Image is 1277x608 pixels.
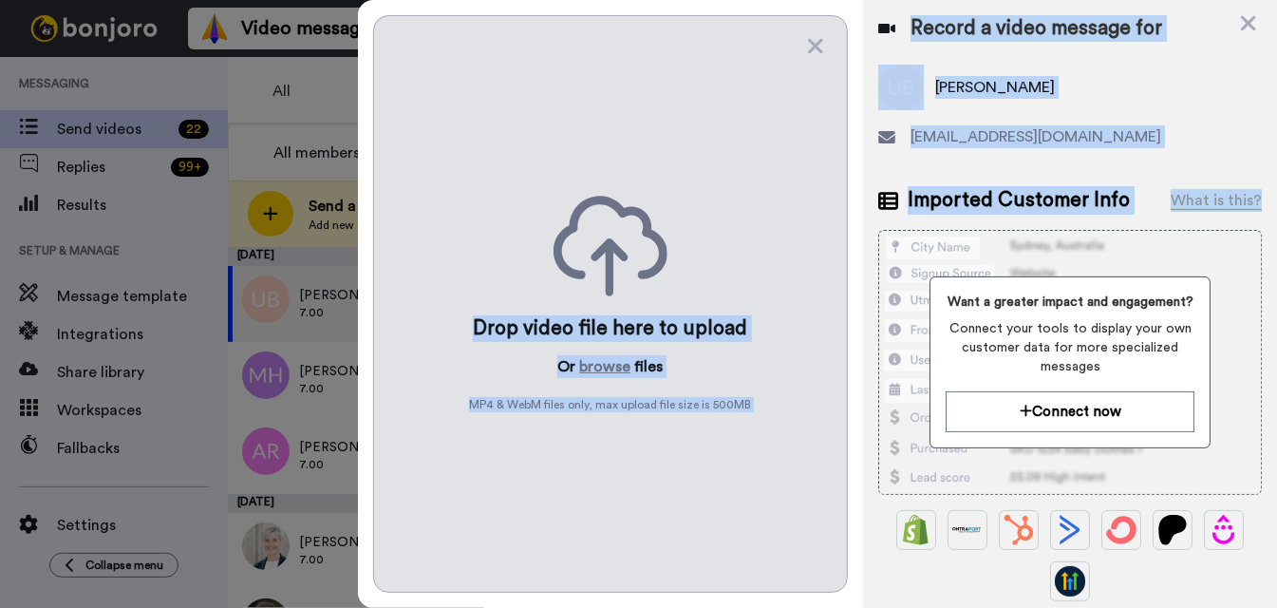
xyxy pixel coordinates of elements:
span: Connect your tools to display your own customer data for more specialized messages [946,319,1194,376]
img: ConvertKit [1106,515,1136,545]
img: Shopify [901,515,931,545]
div: Drop video file here to upload [473,315,747,342]
div: What is this? [1171,189,1262,212]
img: GoHighLevel [1055,566,1085,597]
img: Hubspot [1004,515,1034,545]
img: ActiveCampaign [1055,515,1085,545]
span: Want a greater impact and engagement? [946,293,1194,312]
img: Patreon [1157,515,1188,545]
span: Imported Customer Info [908,186,1130,215]
span: MP4 & WebM files only, max upload file size is 500 MB [469,397,751,412]
img: Drip [1209,515,1239,545]
button: Connect now [946,391,1194,432]
button: browse [579,355,630,378]
span: [EMAIL_ADDRESS][DOMAIN_NAME] [911,125,1161,148]
p: Or files [557,355,663,378]
img: Ontraport [952,515,983,545]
